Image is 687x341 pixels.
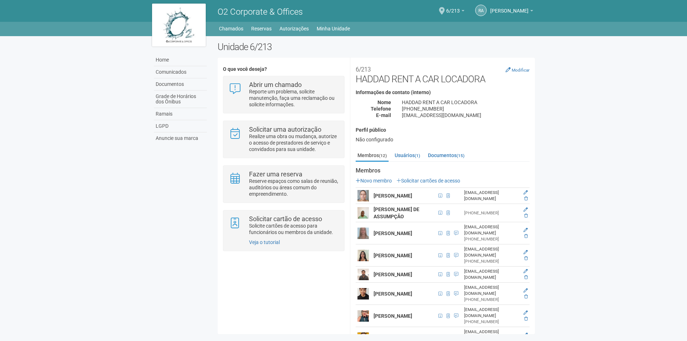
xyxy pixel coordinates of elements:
a: Home [154,54,207,66]
a: Editar membro [523,190,528,195]
div: [EMAIL_ADDRESS][DOMAIN_NAME] [464,329,517,341]
strong: [PERSON_NAME] [374,253,412,258]
img: user.png [357,228,369,239]
strong: Telefone [371,106,391,112]
a: Reservas [251,24,272,34]
a: Excluir membro [524,316,528,321]
a: Grade de Horários dos Ônibus [154,91,207,108]
strong: [PERSON_NAME] [374,291,412,297]
a: Comunicados [154,66,207,78]
a: Solicitar cartões de acesso [396,178,460,184]
img: user.png [357,250,369,261]
div: [PHONE_NUMBER] [464,236,517,242]
strong: [PERSON_NAME] [374,230,412,236]
div: [PHONE_NUMBER] [464,297,517,303]
div: [EMAIL_ADDRESS][DOMAIN_NAME] [396,112,535,118]
a: Excluir membro [524,294,528,299]
strong: Nome [377,99,391,105]
div: [EMAIL_ADDRESS][DOMAIN_NAME] [464,307,517,319]
p: Solicite cartões de acesso para funcionários ou membros da unidade. [249,223,339,235]
small: Modificar [512,68,530,73]
div: HADDAD RENT A CAR LOCADORA [396,99,535,106]
a: Excluir membro [524,234,528,239]
p: Reserve espaços como salas de reunião, auditórios ou áreas comum do empreendimento. [249,178,339,197]
a: Editar membro [523,228,528,233]
small: (15) [457,153,464,158]
a: Editar membro [523,332,528,337]
h4: O que você deseja? [223,67,344,72]
strong: E-mail [376,112,391,118]
div: Não configurado [356,136,530,143]
a: Ramais [154,108,207,120]
a: [PERSON_NAME] [490,9,533,15]
a: Excluir membro [524,196,528,201]
strong: Solicitar uma autorização [249,126,321,133]
a: Anuncie sua marca [154,132,207,144]
a: Abrir um chamado Reporte um problema, solicite manutenção, faça uma reclamação ou solicite inform... [229,82,338,108]
div: [PHONE_NUMBER] [464,210,517,216]
span: O2 Corporate & Offices [218,7,303,17]
a: Documentos(15) [426,150,466,161]
div: [EMAIL_ADDRESS][DOMAIN_NAME] [464,268,517,281]
a: Veja o tutorial [249,239,280,245]
div: [EMAIL_ADDRESS][DOMAIN_NAME] [464,284,517,297]
span: ROSANGELA APARECIDA SANTOS HADDAD [490,1,528,14]
img: user.png [357,310,369,322]
div: [PHONE_NUMBER] [464,258,517,264]
img: user.png [357,207,369,219]
div: [PHONE_NUMBER] [464,319,517,325]
a: Editar membro [523,269,528,274]
div: [EMAIL_ADDRESS][DOMAIN_NAME] [464,246,517,258]
small: (1) [415,153,420,158]
a: RA [475,5,487,16]
a: Fazer uma reserva Reserve espaços como salas de reunião, auditórios ou áreas comum do empreendime... [229,171,338,197]
img: user.png [357,269,369,280]
strong: [PERSON_NAME] [374,313,412,319]
span: 6/213 [446,1,460,14]
strong: [PERSON_NAME] DE ASSUMPÇÃO [374,206,419,219]
img: user.png [357,190,369,201]
h4: Informações de contato (interno) [356,90,530,95]
a: Excluir membro [524,213,528,218]
a: Editar membro [523,207,528,212]
a: Minha Unidade [317,24,350,34]
a: Chamados [219,24,243,34]
div: [EMAIL_ADDRESS][DOMAIN_NAME] [464,190,517,202]
a: Excluir membro [524,256,528,261]
div: [PHONE_NUMBER] [396,106,535,112]
strong: Solicitar cartão de acesso [249,215,322,223]
strong: [PERSON_NAME] [374,272,412,277]
p: Realize uma obra ou mudança, autorize o acesso de prestadores de serviço e convidados para sua un... [249,133,339,152]
a: Excluir membro [524,275,528,280]
a: Novo membro [356,178,392,184]
a: LGPD [154,120,207,132]
a: Editar membro [523,250,528,255]
a: Solicitar cartão de acesso Solicite cartões de acesso para funcionários ou membros da unidade. [229,216,338,235]
a: Modificar [506,67,530,73]
img: logo.jpg [152,4,206,47]
div: [EMAIL_ADDRESS][DOMAIN_NAME] [464,224,517,236]
a: Documentos [154,78,207,91]
h2: Unidade 6/213 [218,42,535,52]
strong: [PERSON_NAME] [374,193,412,199]
img: user.png [357,288,369,299]
a: Editar membro [523,288,528,293]
a: 6/213 [446,9,464,15]
a: Editar membro [523,310,528,315]
a: Autorizações [279,24,309,34]
p: Reporte um problema, solicite manutenção, faça uma reclamação ou solicite informações. [249,88,339,108]
a: Solicitar uma autorização Realize uma obra ou mudança, autorize o acesso de prestadores de serviç... [229,126,338,152]
h2: HADDAD RENT A CAR LOCADORA [356,63,530,84]
a: Usuários(1) [393,150,422,161]
strong: Abrir um chamado [249,81,302,88]
small: (12) [379,153,387,158]
h4: Perfil público [356,127,530,133]
a: Membros(12) [356,150,389,162]
small: 6/213 [356,66,371,73]
strong: Membros [356,167,530,174]
strong: Fazer uma reserva [249,170,302,178]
